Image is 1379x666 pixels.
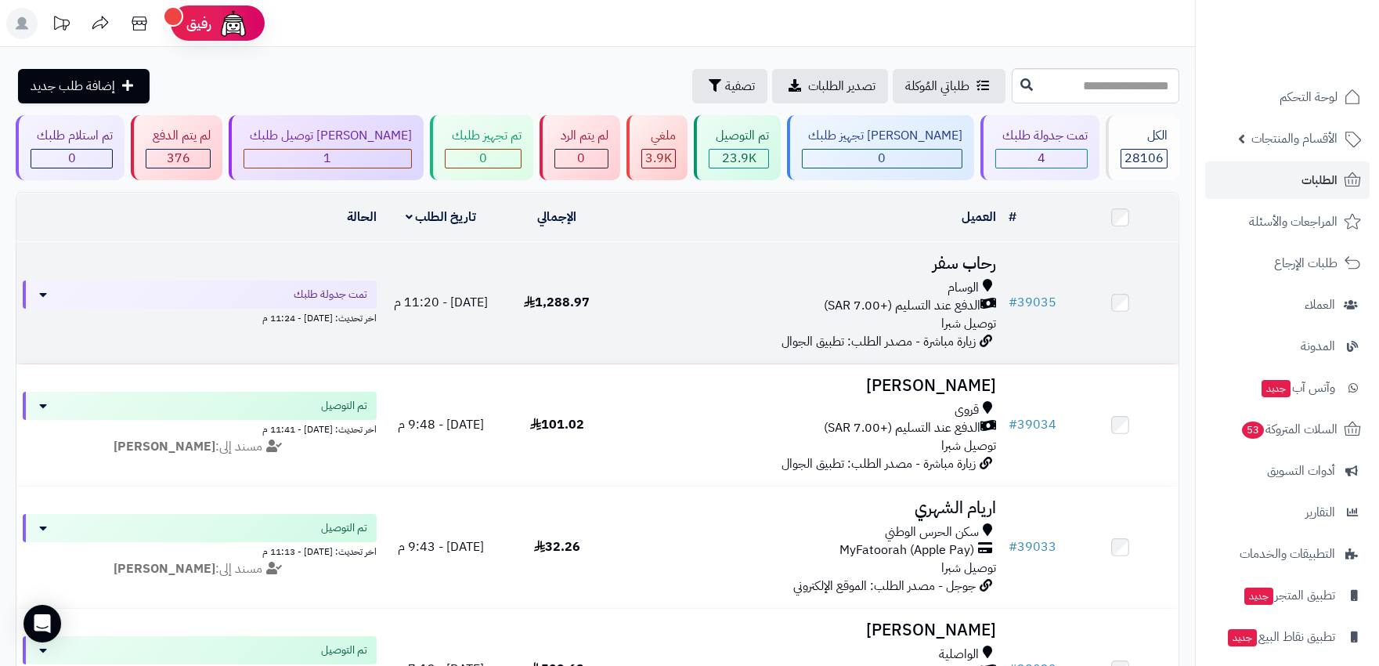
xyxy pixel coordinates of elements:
[524,293,590,312] span: 1,288.97
[939,646,979,664] span: الواصلية
[905,77,969,96] span: طلباتي المُوكلة
[1305,501,1335,523] span: التقارير
[398,538,484,556] span: [DATE] - 9:43 م
[803,150,962,168] div: 0
[479,149,487,168] span: 0
[1305,294,1335,316] span: العملاء
[321,642,367,658] span: تم التوصيل
[839,541,974,559] span: MyFatoorah (Apple Pay)
[146,150,209,168] div: 376
[31,77,115,96] span: إضافة طلب جديد
[1228,629,1257,646] span: جديد
[1267,460,1335,482] span: أدوات التسويق
[1205,494,1370,531] a: التقارير
[31,150,112,168] div: 0
[824,297,980,315] span: الدفع عند التسليم (+7.00 SAR)
[1121,127,1168,145] div: الكل
[1205,78,1370,116] a: لوحة التحكم
[114,559,215,578] strong: [PERSON_NAME]
[1009,208,1016,226] a: #
[772,69,888,103] a: تصدير الطلبات
[955,401,979,419] span: قروى
[1249,211,1337,233] span: المراجعات والأسئلة
[802,127,962,145] div: [PERSON_NAME] تجهيز طلبك
[1009,538,1056,556] a: #39033
[725,77,755,96] span: تصفية
[941,314,996,333] span: توصيل شبرا
[691,115,783,180] a: تم التوصيل 23.9K
[1244,588,1273,605] span: جديد
[13,115,128,180] a: تم استلام طلبك 0
[554,127,608,145] div: لم يتم الرد
[42,8,81,43] a: تحديثات المنصة
[23,309,377,325] div: اخر تحديث: [DATE] - 11:24 م
[1240,418,1337,440] span: السلات المتروكة
[398,415,484,434] span: [DATE] - 9:48 م
[782,332,976,351] span: زيارة مباشرة - مصدر الطلب: تطبيق الجوال
[722,149,756,168] span: 23.9K
[1301,169,1337,191] span: الطلبات
[1205,577,1370,614] a: تطبيق المتجرجديد
[1038,149,1045,168] span: 4
[128,115,225,180] a: لم يتم الدفع 376
[218,8,249,39] img: ai-face.png
[18,69,150,103] a: إضافة طلب جديد
[1243,585,1335,606] span: تطبيق المتجر
[784,115,977,180] a: [PERSON_NAME] تجهيز طلبك 0
[1103,115,1182,180] a: الكل28106
[893,69,1005,103] a: طلباتي المُوكلة
[808,77,875,96] span: تصدير الطلبات
[1205,369,1370,407] a: وآتس آبجديد
[577,149,585,168] span: 0
[645,149,672,168] span: 3.9K
[537,208,576,226] a: الإجمالي
[1124,149,1164,168] span: 28106
[347,208,377,226] a: الحالة
[1009,538,1017,556] span: #
[1240,543,1335,565] span: التطبيقات والخدمات
[1205,203,1370,241] a: المراجعات والأسئلة
[641,127,676,145] div: ملغي
[941,436,996,455] span: توصيل شبرا
[186,14,211,33] span: رفيق
[623,115,691,180] a: ملغي 3.9K
[534,538,580,556] span: 32.26
[11,560,388,578] div: مسند إلى:
[1273,12,1364,45] img: logo-2.png
[1205,411,1370,448] a: السلات المتروكة53
[244,127,412,145] div: [PERSON_NAME] توصيل طلبك
[1262,380,1291,397] span: جديد
[941,559,996,577] span: توصيل شبرا
[167,149,190,168] span: 376
[1226,626,1335,648] span: تطبيق نقاط البيع
[1274,252,1337,274] span: طلبات الإرجاع
[1280,86,1337,108] span: لوحة التحكم
[294,287,367,302] span: تمت جدولة طلبك
[621,621,995,639] h3: [PERSON_NAME]
[1260,377,1335,399] span: وآتس آب
[1205,328,1370,365] a: المدونة
[146,127,210,145] div: لم يتم الدفع
[394,293,488,312] span: [DATE] - 11:20 م
[23,542,377,559] div: اخر تحديث: [DATE] - 11:13 م
[244,150,411,168] div: 1
[321,520,367,536] span: تم التوصيل
[1205,618,1370,656] a: تطبيق نقاط البيعجديد
[692,69,767,103] button: تصفية
[445,127,521,145] div: تم تجهيز طلبك
[621,377,995,395] h3: [PERSON_NAME]
[962,208,996,226] a: العميل
[321,398,367,414] span: تم التوصيل
[709,150,767,168] div: 23861
[427,115,536,180] a: تم تجهيز طلبك 0
[23,605,61,642] div: Open Intercom Messenger
[1205,452,1370,490] a: أدوات التسويق
[406,208,477,226] a: تاريخ الطلب
[1205,286,1370,324] a: العملاء
[709,127,768,145] div: تم التوصيل
[1241,421,1265,440] span: 53
[995,127,1087,145] div: تمت جدولة طلبك
[621,499,995,517] h3: اريام الشهري
[1251,128,1337,150] span: الأقسام والمنتجات
[1009,415,1017,434] span: #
